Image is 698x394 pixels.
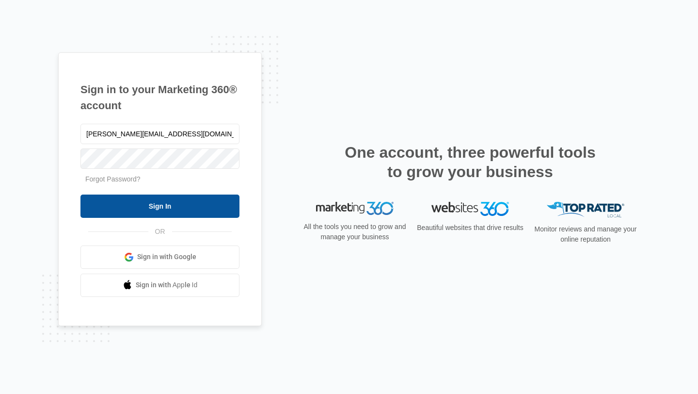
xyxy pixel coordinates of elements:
p: Monitor reviews and manage your online reputation [531,224,640,245]
span: OR [148,227,172,237]
img: Top Rated Local [547,202,624,218]
h1: Sign in to your Marketing 360® account [80,82,239,114]
h2: One account, three powerful tools to grow your business [342,143,599,181]
span: Sign in with Google [137,252,196,262]
p: Beautiful websites that drive results [416,223,524,233]
p: All the tools you need to grow and manage your business [301,222,409,242]
a: Forgot Password? [85,175,141,183]
input: Email [80,124,239,144]
span: Sign in with Apple Id [136,280,198,290]
a: Sign in with Google [80,246,239,269]
img: Websites 360 [431,202,509,216]
img: Marketing 360 [316,202,394,215]
a: Sign in with Apple Id [80,274,239,297]
input: Sign In [80,195,239,218]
